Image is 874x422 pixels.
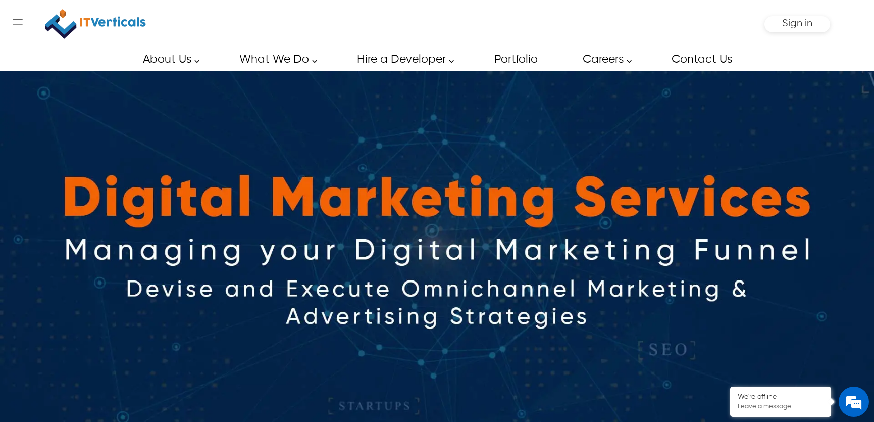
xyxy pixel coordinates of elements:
a: Portfolio [483,48,548,71]
a: Hire a Developer [345,48,459,71]
span: Sign in [782,18,812,29]
a: Careers [571,48,637,71]
p: Leave a message [738,403,824,411]
a: Sign in [782,21,812,28]
a: About Us [131,48,205,71]
a: What We Do [228,48,323,71]
img: IT Verticals Inc [45,5,146,43]
a: IT Verticals Inc [44,5,147,43]
a: Contact Us [660,48,743,71]
div: We're offline [738,393,824,401]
